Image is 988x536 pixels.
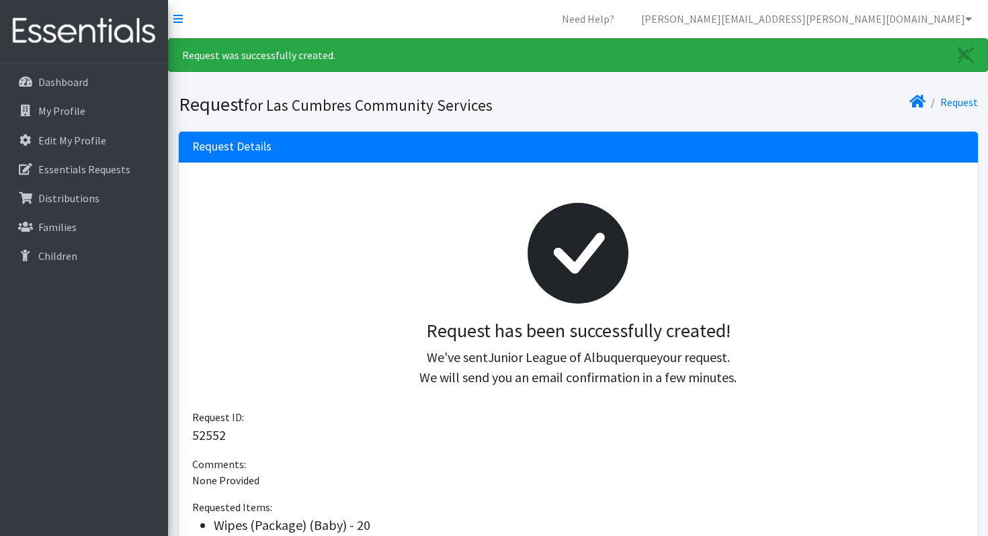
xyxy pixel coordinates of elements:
span: Comments: [192,457,246,471]
span: Request ID: [192,410,244,424]
h1: Request [179,93,573,116]
p: Dashboard [38,75,88,89]
a: Families [5,214,163,240]
a: [PERSON_NAME][EMAIL_ADDRESS][PERSON_NAME][DOMAIN_NAME] [630,5,983,32]
p: Families [38,220,77,234]
div: Request was successfully created. [168,38,988,72]
a: Need Help? [551,5,625,32]
h3: Request Details [192,140,272,154]
span: Requested Items: [192,500,272,514]
a: Request [940,95,978,109]
img: HumanEssentials [5,9,163,54]
p: 52552 [192,425,964,445]
p: My Profile [38,104,85,118]
a: Children [5,242,163,269]
p: Essentials Requests [38,163,130,176]
p: Distributions [38,191,99,205]
h3: Request has been successfully created! [203,320,954,343]
a: Essentials Requests [5,156,163,183]
span: None Provided [192,474,259,487]
a: Close [944,39,987,71]
p: Edit My Profile [38,134,106,147]
li: Wipes (Package) (Baby) - 20 [214,515,964,535]
a: My Profile [5,97,163,124]
p: Children [38,249,77,263]
span: Junior League of Albuquerque [488,349,657,365]
a: Edit My Profile [5,127,163,154]
p: We've sent your request. We will send you an email confirmation in a few minutes. [203,347,954,388]
a: Dashboard [5,69,163,95]
a: Distributions [5,185,163,212]
small: for Las Cumbres Community Services [244,95,493,115]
